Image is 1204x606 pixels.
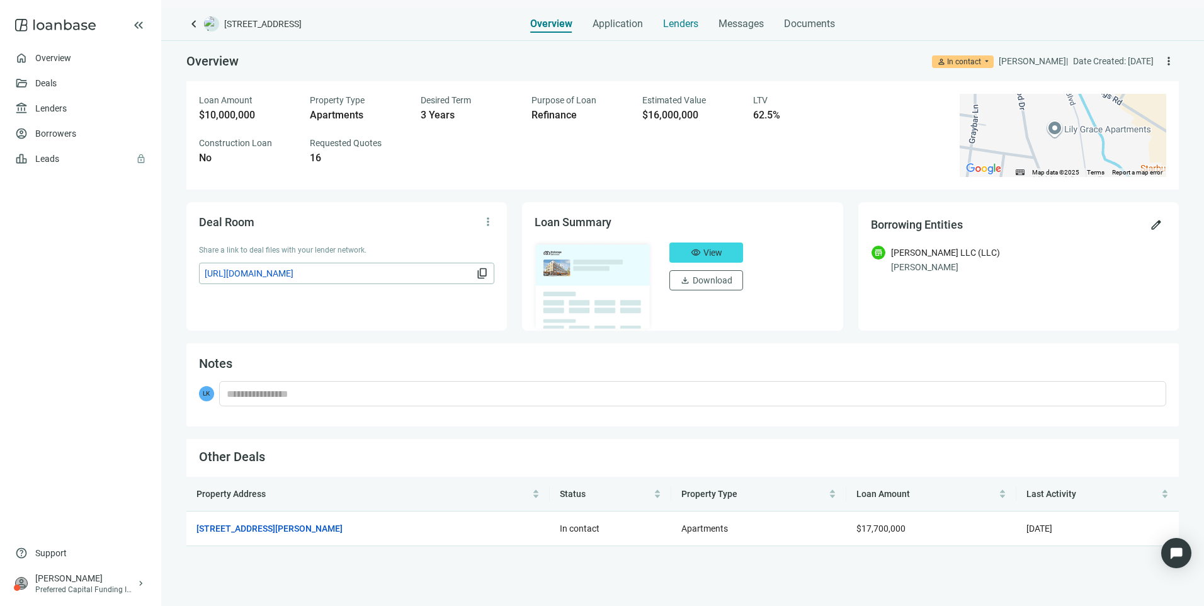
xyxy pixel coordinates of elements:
[856,523,906,534] span: $17,700,000
[963,161,1004,177] img: Google
[891,260,1166,274] div: [PERSON_NAME]
[224,18,302,30] span: [STREET_ADDRESS]
[1026,489,1076,499] span: Last Activity
[482,215,494,228] span: more_vert
[136,578,146,588] span: keyboard_arrow_right
[35,572,136,585] div: [PERSON_NAME]
[642,109,738,122] div: $16,000,000
[199,152,295,164] div: No
[15,547,28,559] span: help
[784,18,835,30] span: Documents
[999,54,1068,68] div: [PERSON_NAME] |
[530,18,572,30] span: Overview
[535,215,611,229] span: Loan Summary
[35,129,76,139] a: Borrowers
[199,246,366,254] span: Share a link to deal files with your lender network.
[199,356,232,371] span: Notes
[1026,523,1052,534] span: [DATE]
[199,215,254,229] span: Deal Room
[35,547,67,559] span: Support
[136,154,146,164] span: lock
[1016,168,1025,177] button: Keyboard shortcuts
[196,489,266,499] span: Property Address
[1150,219,1162,231] span: edit
[947,55,981,68] div: In contact
[205,266,474,280] span: [URL][DOMAIN_NAME]
[753,109,849,122] div: 62.5%
[310,138,382,148] span: Requested Quotes
[1073,54,1154,68] div: Date Created: [DATE]
[669,270,743,290] button: downloadDownload
[199,109,295,122] div: $10,000,000
[693,275,732,285] span: Download
[199,449,265,464] span: Other Deals
[718,18,764,30] span: Messages
[196,522,343,535] a: [STREET_ADDRESS][PERSON_NAME]
[531,95,596,105] span: Purpose of Loan
[531,109,627,122] div: Refinance
[937,57,946,66] span: person
[681,523,728,534] span: Apartments
[1032,169,1079,176] span: Map data ©2025
[663,18,698,30] span: Lenders
[131,18,146,33] button: keyboard_double_arrow_left
[421,109,516,122] div: 3 Years
[1112,169,1162,176] a: Report a map error
[199,95,253,105] span: Loan Amount
[753,95,768,105] span: LTV
[476,267,489,280] span: content_copy
[963,161,1004,177] a: Open this area in Google Maps (opens a new window)
[186,16,202,31] a: keyboard_arrow_left
[871,218,963,231] span: Borrowing Entities
[642,95,706,105] span: Estimated Value
[478,212,498,232] button: more_vert
[1159,51,1179,71] button: more_vert
[310,152,406,164] div: 16
[531,239,654,332] img: dealOverviewImg
[421,95,471,105] span: Desired Term
[856,489,910,499] span: Loan Amount
[310,109,406,122] div: Apartments
[1162,55,1175,67] span: more_vert
[35,78,57,88] a: Deals
[891,246,1000,260] div: [PERSON_NAME] LLC (LLC)
[1161,538,1191,568] div: Open Intercom Messenger
[550,512,671,546] td: In contact
[199,138,272,148] span: Construction Loan
[199,386,214,401] span: LK
[1146,215,1166,235] button: edit
[560,489,586,499] span: Status
[593,18,643,30] span: Application
[35,103,67,113] a: Lenders
[691,248,701,258] span: visibility
[669,243,743,263] button: visibilityView
[681,489,737,499] span: Property Type
[186,54,239,69] span: Overview
[35,585,136,595] div: Preferred Capital Funding INC.
[35,53,71,63] a: Overview
[310,95,365,105] span: Property Type
[204,16,219,31] img: deal-logo
[680,275,690,285] span: download
[15,577,28,590] span: person
[703,248,722,258] span: View
[1087,169,1105,176] a: Terms (opens in new tab)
